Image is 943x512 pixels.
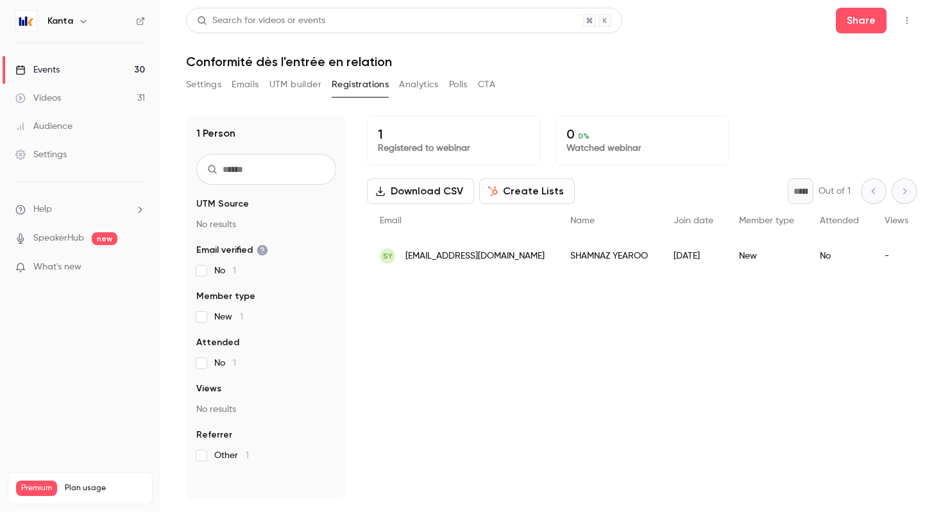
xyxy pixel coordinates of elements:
section: facet-groups [196,198,336,462]
span: Name [570,216,595,225]
span: What's new [33,260,81,274]
div: No [807,238,872,274]
button: Polls [449,74,468,95]
span: Help [33,203,52,216]
button: UTM builder [269,74,321,95]
div: Settings [15,148,67,161]
button: CTA [478,74,495,95]
h1: Conformité dès l'entrée en relation [186,54,917,69]
p: No results [196,403,336,416]
span: SY [383,250,393,262]
span: Premium [16,481,57,496]
p: 1 [378,126,529,142]
button: Analytics [399,74,439,95]
div: Videos [15,92,61,105]
p: Registered to webinar [378,142,529,155]
img: Kanta [16,11,37,31]
button: Share [836,8,887,33]
div: Search for videos or events [197,14,325,28]
span: Other [214,449,249,462]
iframe: Noticeable Trigger [130,262,145,273]
div: - [872,238,921,274]
span: 1 [233,266,236,275]
button: Create Lists [479,178,575,204]
span: 1 [233,359,236,368]
span: Attended [820,216,859,225]
span: Views [885,216,908,225]
span: Member type [196,290,255,303]
a: SpeakerHub [33,232,84,245]
div: SHAMNAZ YEAROO [557,238,661,274]
span: New [214,311,243,323]
span: Plan usage [65,483,144,493]
span: No [214,264,236,277]
span: Member type [739,216,794,225]
span: Views [196,382,221,395]
span: 1 [240,312,243,321]
p: Watched webinar [566,142,718,155]
span: 1 [246,451,249,460]
div: New [726,238,807,274]
p: No results [196,218,336,231]
div: Events [15,64,60,76]
span: Referrer [196,429,232,441]
button: Registrations [332,74,389,95]
h1: 1 Person [196,126,235,141]
span: [EMAIL_ADDRESS][DOMAIN_NAME] [405,250,545,263]
li: help-dropdown-opener [15,203,145,216]
span: 0 % [578,132,590,141]
button: Download CSV [367,178,474,204]
span: Join date [674,216,713,225]
div: [DATE] [661,238,726,274]
p: 0 [566,126,718,142]
div: Audience [15,120,72,133]
span: Email verified [196,244,268,257]
span: UTM Source [196,198,249,210]
button: Emails [232,74,259,95]
span: No [214,357,236,370]
span: Attended [196,336,239,349]
button: Settings [186,74,221,95]
span: new [92,232,117,245]
h6: Kanta [47,15,73,28]
p: Out of 1 [819,185,851,198]
span: Email [380,216,402,225]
